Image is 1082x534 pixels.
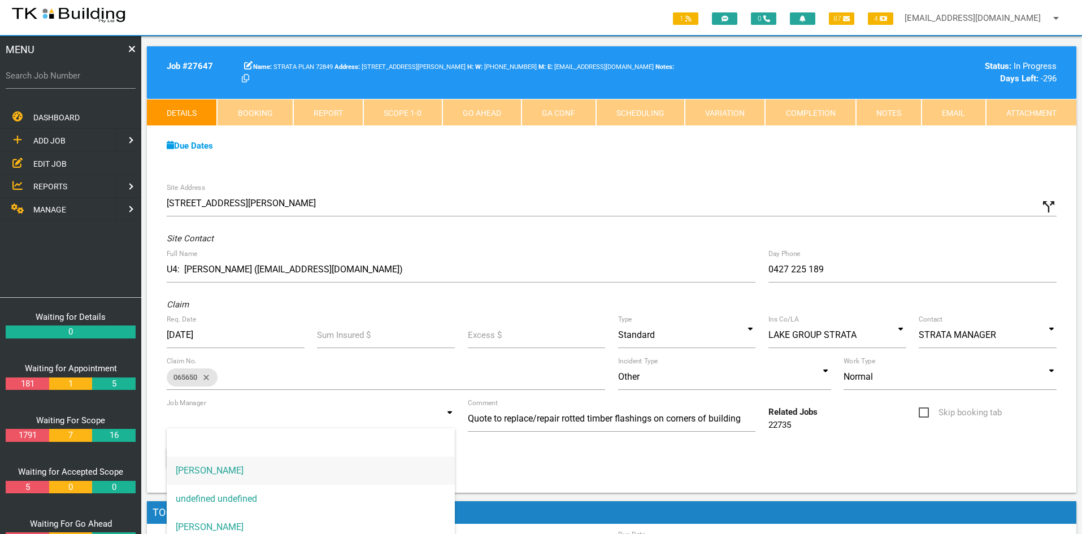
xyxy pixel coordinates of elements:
span: REPORTS [33,182,67,191]
a: 181 [6,377,49,390]
a: Booking [217,99,293,126]
label: Job Manager [167,398,206,408]
label: Comment [468,398,498,408]
a: 0 [49,481,92,494]
label: Excess $ [468,329,502,342]
a: Scheduling [596,99,685,126]
div: In Progress -296 [844,60,1057,85]
label: Claim No. [167,356,197,366]
span: [PHONE_NUMBER] [475,63,537,71]
a: Completion [765,99,855,126]
span: 1 [673,12,698,25]
span: MENU [6,42,34,57]
a: Details [147,99,217,126]
a: Notes [856,99,922,126]
a: Email [922,99,985,126]
b: Name: [253,63,272,71]
a: Waiting for Details [36,312,106,322]
span: [STREET_ADDRESS][PERSON_NAME] [334,63,466,71]
label: Site Address [167,183,205,193]
label: Contact [919,314,942,324]
span: MANAGE [33,205,66,214]
i: close [197,368,211,387]
div: 065650 [167,368,218,387]
b: Address: [334,63,360,71]
span: Home Phone [467,63,475,71]
label: Incident Type [618,356,658,366]
a: Variation [685,99,765,126]
span: 0 [751,12,776,25]
a: 16 [92,429,135,442]
a: GA Conf [522,99,596,126]
b: Notes: [655,63,674,71]
b: H: [467,63,473,71]
a: Waiting For Go Ahead [30,519,112,529]
span: undefined undefined [167,485,455,513]
b: E: [547,63,553,71]
a: Go Ahead [442,99,522,126]
a: 5 [6,481,49,494]
label: Day Phone [768,249,801,259]
a: 1791 [6,429,49,442]
span: 4 [868,12,893,25]
h1: To Do's [147,501,1076,524]
label: Sum Insured $ [317,329,371,342]
a: Scope 1-0 [363,99,442,126]
span: STRATA PLAN 72849 [253,63,333,71]
label: Full Name [167,249,197,259]
label: Search Job Number [6,70,136,83]
a: 0 [92,481,135,494]
b: W: [475,63,483,71]
b: Related Jobs [768,407,818,417]
label: Ins Co/LA [768,314,799,324]
b: Job # 27647 [167,61,213,71]
a: 7 [49,429,92,442]
i: Claim [167,299,189,310]
a: Waiting for Accepted Scope [18,467,123,477]
i: Site Contact [167,233,214,244]
a: Due Dates [167,141,213,151]
a: Attachment [986,99,1076,126]
label: Req. Date [167,314,196,324]
a: Waiting for Appointment [25,363,117,374]
a: Report [293,99,363,126]
a: 1 [49,377,92,390]
img: s3file [11,6,126,24]
label: Work Type [844,356,875,366]
span: [PERSON_NAME] [167,457,455,485]
a: Waiting For Scope [36,415,105,426]
span: Skip booking tab [919,406,1002,420]
a: Click here copy customer information. [242,73,249,84]
a: 22735 [768,420,791,430]
b: Days Left: [1000,73,1038,84]
span: 87 [829,12,854,25]
span: ADD JOB [33,136,66,145]
a: 5 [92,377,135,390]
i: Click to show custom address field [1040,198,1057,215]
span: [EMAIL_ADDRESS][DOMAIN_NAME] [547,63,654,71]
label: Type [618,314,632,324]
span: DASHBOARD [33,113,80,122]
a: 0 [6,325,136,338]
span: EDIT JOB [33,159,67,168]
b: Status: [985,61,1011,71]
b: M: [538,63,546,71]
